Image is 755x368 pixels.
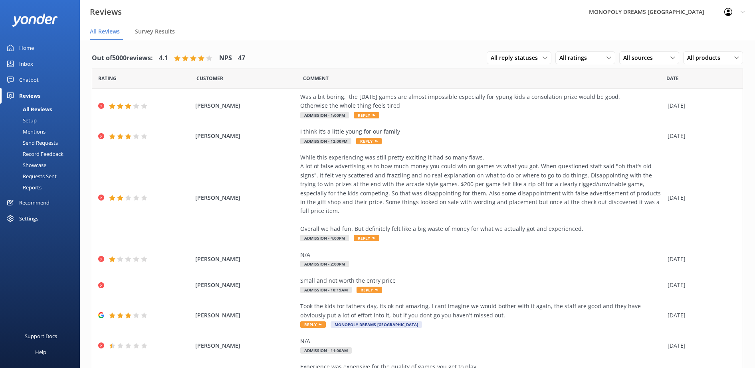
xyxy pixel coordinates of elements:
[668,281,733,289] div: [DATE]
[195,281,296,289] span: [PERSON_NAME]
[300,347,352,354] span: Admission - 11:00am
[238,53,245,63] h4: 47
[300,287,352,293] span: Admission - 10:15am
[12,14,58,27] img: yonder-white-logo.png
[668,255,733,264] div: [DATE]
[356,138,382,144] span: Reply
[5,137,80,148] a: Send Requests
[300,235,349,241] span: Admission - 4:00pm
[300,138,351,144] span: Admission - 12:00pm
[5,159,46,171] div: Showcase
[19,88,40,104] div: Reviews
[303,75,329,82] span: Question
[5,137,58,148] div: Send Requests
[19,211,38,226] div: Settings
[5,115,80,126] a: Setup
[357,287,382,293] span: Reply
[331,321,422,328] span: MONOPOLY DREAMS [GEOGRAPHIC_DATA]
[159,53,168,63] h4: 4.1
[195,193,296,202] span: [PERSON_NAME]
[19,195,50,211] div: Recommend
[354,235,379,241] span: Reply
[195,311,296,320] span: [PERSON_NAME]
[300,276,664,285] div: Small and not worth the entry price
[668,341,733,350] div: [DATE]
[25,328,57,344] div: Support Docs
[300,321,326,328] span: Reply
[5,159,80,171] a: Showcase
[300,127,664,136] div: I think it’s a little young for our family
[668,132,733,140] div: [DATE]
[5,148,80,159] a: Record Feedback
[5,126,80,137] a: Mentions
[135,28,175,35] span: Survey Results
[5,126,46,137] div: Mentions
[300,92,664,110] div: Was a bit boring, the [DATE] games are almost impossible especially for ypung kids a consolation ...
[196,75,223,82] span: Date
[5,104,52,115] div: All Reviews
[5,148,63,159] div: Record Feedback
[668,101,733,110] div: [DATE]
[300,112,349,118] span: Admission - 1:00pm
[491,53,543,62] span: All reply statuses
[195,341,296,350] span: [PERSON_NAME]
[623,53,658,62] span: All sources
[195,101,296,110] span: [PERSON_NAME]
[5,182,80,193] a: Reports
[687,53,725,62] span: All products
[5,171,80,182] a: Requests Sent
[92,53,153,63] h4: Out of 5000 reviews:
[559,53,592,62] span: All ratings
[5,115,37,126] div: Setup
[300,250,664,259] div: N/A
[668,193,733,202] div: [DATE]
[300,153,664,234] div: While this experiencing was still pretty exciting it had so many flaws. A lot of false advertisin...
[19,72,39,88] div: Chatbot
[300,261,349,267] span: Admission - 2:00pm
[90,6,122,18] h3: Reviews
[219,53,232,63] h4: NPS
[5,104,80,115] a: All Reviews
[195,255,296,264] span: [PERSON_NAME]
[19,56,33,72] div: Inbox
[668,311,733,320] div: [DATE]
[5,171,57,182] div: Requests Sent
[354,112,379,118] span: Reply
[300,302,664,320] div: Took the kids for fathers day, its ok not amazing, I cant imagine we would bother with it again, ...
[98,75,117,82] span: Date
[35,344,46,360] div: Help
[300,337,664,346] div: N/A
[195,132,296,140] span: [PERSON_NAME]
[19,40,34,56] div: Home
[90,28,120,35] span: All Reviews
[666,75,679,82] span: Date
[5,182,42,193] div: Reports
